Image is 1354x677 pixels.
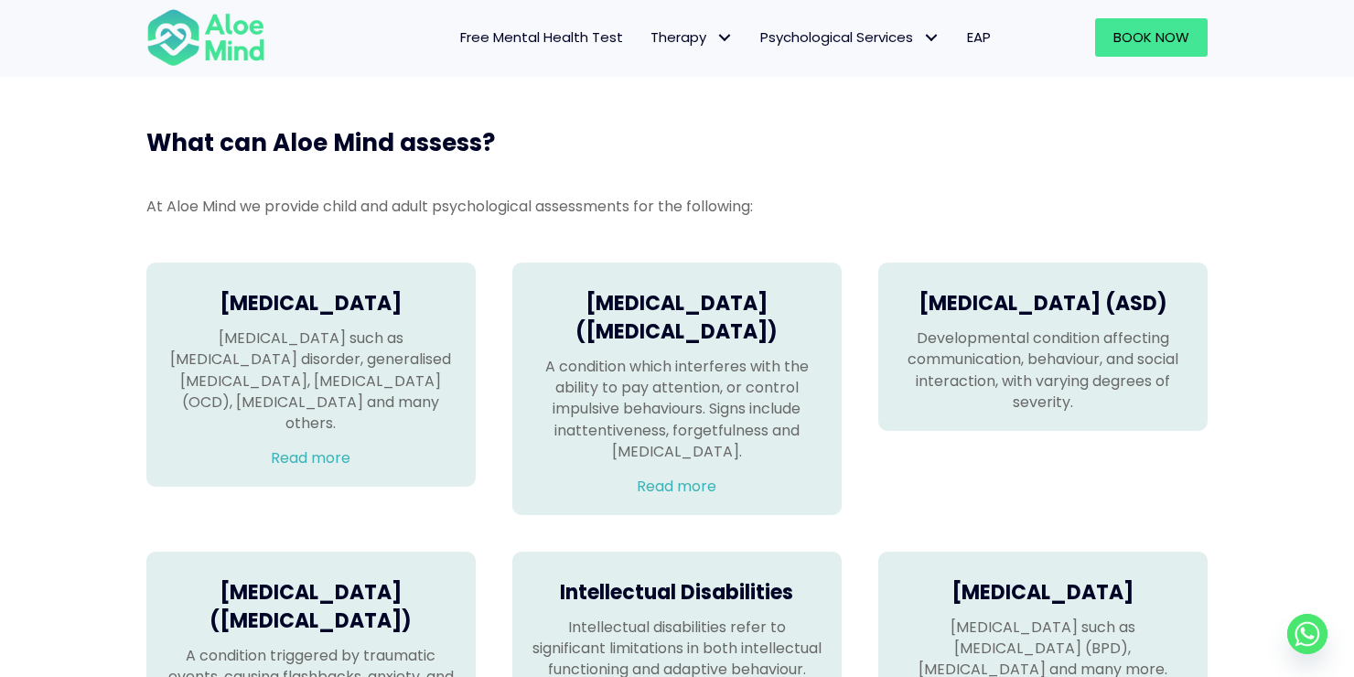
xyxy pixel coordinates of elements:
span: What can Aloe Mind assess? [146,126,495,159]
a: EAP [953,18,1005,57]
nav: Menu [289,18,1005,57]
a: Whatsapp [1287,614,1327,654]
img: Aloe mind Logo [146,7,265,68]
span: Free Mental Health Test [460,27,623,47]
h4: Intellectual Disabilities [531,579,823,607]
a: Free Mental Health Test [446,18,637,57]
span: Therapy [650,27,733,47]
h4: [MEDICAL_DATA] (ASD) [897,290,1189,318]
a: Book Now [1095,18,1208,57]
h4: [MEDICAL_DATA] [897,579,1189,607]
a: Read more [637,476,716,497]
span: EAP [967,27,991,47]
span: Psychological Services: submenu [918,25,944,51]
a: TherapyTherapy: submenu [637,18,747,57]
a: Psychological ServicesPsychological Services: submenu [747,18,953,57]
h4: [MEDICAL_DATA] ([MEDICAL_DATA]) [531,290,823,347]
p: Developmental condition affecting communication, behaviour, and social interaction, with varying ... [897,328,1189,413]
p: A condition which interferes with the ability to pay attention, or control impulsive behaviours. ... [531,356,823,462]
span: Therapy: submenu [711,25,737,51]
p: [MEDICAL_DATA] such as [MEDICAL_DATA] disorder, generalised [MEDICAL_DATA], [MEDICAL_DATA] (OCD),... [165,328,457,434]
a: Read more [271,447,350,468]
h4: [MEDICAL_DATA] ([MEDICAL_DATA]) [165,579,457,636]
p: At Aloe Mind we provide child and adult psychological assessments for the following: [146,196,1208,217]
span: Psychological Services [760,27,940,47]
h4: [MEDICAL_DATA] [165,290,457,318]
span: Book Now [1113,27,1189,47]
